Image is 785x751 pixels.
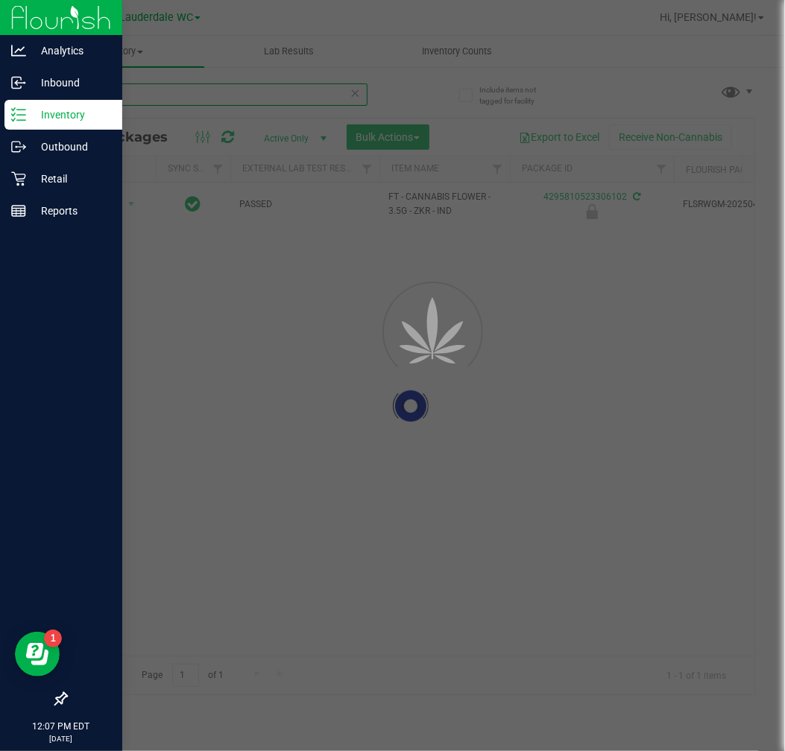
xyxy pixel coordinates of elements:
iframe: Resource center unread badge [44,630,62,647]
inline-svg: Reports [11,203,26,218]
p: Reports [26,202,116,220]
p: Inventory [26,106,116,124]
p: 12:07 PM EDT [7,720,116,733]
inline-svg: Inbound [11,75,26,90]
p: Inbound [26,74,116,92]
inline-svg: Analytics [11,43,26,58]
p: [DATE] [7,733,116,744]
p: Outbound [26,138,116,156]
inline-svg: Outbound [11,139,26,154]
iframe: Resource center [15,632,60,676]
p: Retail [26,170,116,188]
p: Analytics [26,42,116,60]
inline-svg: Retail [11,171,26,186]
inline-svg: Inventory [11,107,26,122]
